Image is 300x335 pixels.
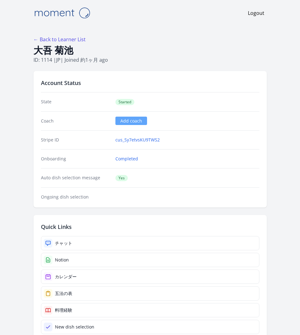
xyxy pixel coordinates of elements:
span: jp [56,56,60,63]
div: Notion [55,257,69,263]
a: 五法の表 [41,286,259,301]
img: Moment [31,5,93,21]
dt: Auto dish selection message [41,175,110,181]
div: New dish selection [55,324,94,330]
a: Logout [248,9,264,17]
dt: Coach [41,118,110,124]
h2: Quick Links [41,222,259,231]
dt: Stripe ID [41,137,110,143]
dt: Ongoing dish selection [41,194,110,200]
h1: 大吾 菊池 [34,44,267,56]
a: New dish selection [41,320,259,334]
a: チャット [41,236,259,250]
a: ← Back to Learner List [34,36,86,43]
p: ID: 1114 | | Joined 約1ヶ月 ago [34,56,267,64]
a: cus_Sy7etvsKU9TWS2 [115,137,160,143]
a: カレンダー [41,270,259,284]
span: Started [115,99,134,105]
h2: Account Status [41,78,259,87]
div: チャット [55,240,72,246]
a: Notion [41,253,259,267]
div: カレンダー [55,274,77,280]
a: Completed [115,156,138,162]
div: 料理経験 [55,307,72,313]
dt: Onboarding [41,156,110,162]
div: 五法の表 [55,290,72,297]
a: Add coach [115,117,147,125]
a: 料理経験 [41,303,259,317]
span: Yes [115,175,128,181]
dt: State [41,99,110,105]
